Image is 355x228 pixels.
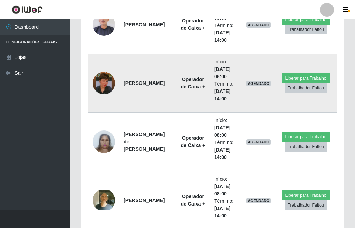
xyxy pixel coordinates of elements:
[282,73,330,83] button: Liberar para Trabalho
[214,139,238,161] li: Término:
[214,117,238,139] li: Início:
[214,206,230,219] time: [DATE] 14:00
[246,81,271,86] span: AGENDADO
[214,66,230,79] time: [DATE] 08:00
[181,194,205,207] strong: Operador de Caixa +
[214,197,238,220] li: Término:
[285,200,327,210] button: Trabalhador Faltou
[181,135,205,148] strong: Operador de Caixa +
[285,83,327,93] button: Trabalhador Faltou
[93,12,115,38] img: 1755098400513.jpeg
[246,198,271,203] span: AGENDADO
[214,22,238,44] li: Término:
[214,125,230,138] time: [DATE] 08:00
[214,80,238,102] li: Término:
[93,63,115,103] img: 1757960010671.jpeg
[214,88,230,101] time: [DATE] 14:00
[285,25,327,34] button: Trabalhador Faltou
[285,142,327,152] button: Trabalhador Faltou
[246,139,271,145] span: AGENDADO
[181,76,205,89] strong: Operador de Caixa +
[214,183,230,196] time: [DATE] 08:00
[93,127,115,156] img: 1697491701598.jpeg
[124,197,165,203] strong: [PERSON_NAME]
[246,22,271,28] span: AGENDADO
[124,80,165,86] strong: [PERSON_NAME]
[282,15,330,25] button: Liberar para Trabalho
[214,175,238,197] li: Início:
[282,132,330,142] button: Liberar para Trabalho
[282,190,330,200] button: Liberar para Trabalho
[124,132,165,152] strong: [PERSON_NAME] de [PERSON_NAME]
[214,58,238,80] li: Início:
[12,5,43,14] img: CoreUI Logo
[93,190,115,210] img: 1758664160274.jpeg
[214,147,230,160] time: [DATE] 14:00
[214,30,230,43] time: [DATE] 14:00
[124,22,165,27] strong: [PERSON_NAME]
